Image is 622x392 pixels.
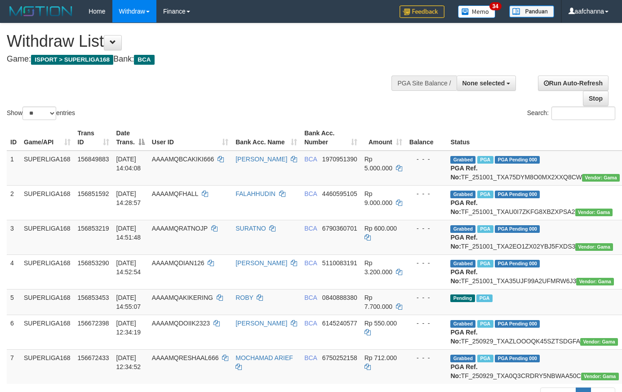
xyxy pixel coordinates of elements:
[322,156,357,163] span: Copy 1970951390 to clipboard
[458,5,496,18] img: Button%20Memo.svg
[495,355,540,362] span: PGA Pending
[476,294,492,302] span: Marked by aafsoycanthlai
[7,4,75,18] img: MOTION_logo.png
[477,260,493,267] span: Marked by aafsoycanthlai
[304,294,317,301] span: BCA
[152,320,210,327] span: AAAAMQDOIIK2323
[409,319,444,328] div: - - -
[7,151,20,186] td: 1
[509,5,554,18] img: panduan.png
[575,243,613,251] span: Vendor URL: https://trx31.1velocity.biz
[409,155,444,164] div: - - -
[450,199,477,215] b: PGA Ref. No:
[450,329,477,345] b: PGA Ref. No:
[116,225,141,241] span: [DATE] 14:51:48
[582,174,620,182] span: Vendor URL: https://trx31.1velocity.biz
[304,259,317,267] span: BCA
[364,294,392,310] span: Rp 7.700.000
[364,320,397,327] span: Rp 550.000
[583,91,609,106] a: Stop
[7,315,20,349] td: 6
[304,156,317,163] span: BCA
[20,315,74,349] td: SUPERLIGA168
[232,125,301,151] th: Bank Acc. Name: activate to sort column ascending
[364,259,392,276] span: Rp 3.200.000
[7,32,406,50] h1: Withdraw List
[113,125,148,151] th: Date Trans.: activate to sort column descending
[235,320,287,327] a: [PERSON_NAME]
[78,294,109,301] span: 156853453
[495,260,540,267] span: PGA Pending
[20,125,74,151] th: Game/API: activate to sort column ascending
[364,354,397,361] span: Rp 712.000
[364,156,392,172] span: Rp 5.000.000
[462,80,505,87] span: None selected
[22,107,56,120] select: Showentries
[477,225,493,233] span: Marked by aafsoycanthlai
[235,225,266,232] a: SURATNO
[322,320,357,327] span: Copy 6145240577 to clipboard
[304,354,317,361] span: BCA
[152,225,208,232] span: AAAAMQRATNOJP
[477,355,493,362] span: Marked by aafsoycanthlai
[7,349,20,384] td: 7
[304,190,317,197] span: BCA
[7,254,20,289] td: 4
[74,125,113,151] th: Trans ID: activate to sort column ascending
[364,225,397,232] span: Rp 600.000
[304,320,317,327] span: BCA
[495,225,540,233] span: PGA Pending
[527,107,615,120] label: Search:
[78,190,109,197] span: 156851592
[575,209,613,216] span: Vendor URL: https://trx31.1velocity.biz
[538,76,609,91] a: Run Auto-Refresh
[134,55,154,65] span: BCA
[152,190,198,197] span: AAAAMQFHALL
[322,294,357,301] span: Copy 0840888380 to clipboard
[304,225,317,232] span: BCA
[450,234,477,250] b: PGA Ref. No:
[322,354,357,361] span: Copy 6750252158 to clipboard
[450,260,475,267] span: Grabbed
[409,293,444,302] div: - - -
[450,156,475,164] span: Grabbed
[78,259,109,267] span: 156853290
[7,107,75,120] label: Show entries
[116,320,141,336] span: [DATE] 12:34:19
[78,225,109,232] span: 156853219
[391,76,456,91] div: PGA Site Balance /
[322,225,357,232] span: Copy 6790360701 to clipboard
[450,294,475,302] span: Pending
[450,191,475,198] span: Grabbed
[20,289,74,315] td: SUPERLIGA168
[152,354,219,361] span: AAAAMQRESHAAL666
[457,76,516,91] button: None selected
[7,220,20,254] td: 3
[116,259,141,276] span: [DATE] 14:52:54
[477,191,493,198] span: Marked by aafsoycanthlai
[580,338,618,346] span: Vendor URL: https://trx31.1velocity.biz
[152,156,214,163] span: AAAAMQBCAKIKI666
[495,320,540,328] span: PGA Pending
[409,224,444,233] div: - - -
[20,151,74,186] td: SUPERLIGA168
[152,259,204,267] span: AAAAMQDIAN126
[7,125,20,151] th: ID
[409,353,444,362] div: - - -
[322,190,357,197] span: Copy 4460595105 to clipboard
[450,363,477,379] b: PGA Ref. No:
[31,55,113,65] span: ISPORT > SUPERLIGA168
[495,191,540,198] span: PGA Pending
[301,125,361,151] th: Bank Acc. Number: activate to sort column ascending
[20,349,74,384] td: SUPERLIGA168
[7,55,406,64] h4: Game: Bank:
[364,190,392,206] span: Rp 9.000.000
[235,190,275,197] a: FALAHHUDIN
[116,294,141,310] span: [DATE] 14:55:07
[450,268,477,285] b: PGA Ref. No:
[235,259,287,267] a: [PERSON_NAME]
[322,259,357,267] span: Copy 5110083191 to clipboard
[148,125,232,151] th: User ID: activate to sort column ascending
[576,278,614,285] span: Vendor URL: https://trx31.1velocity.biz
[235,354,293,361] a: MOCHAMAD ARIEF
